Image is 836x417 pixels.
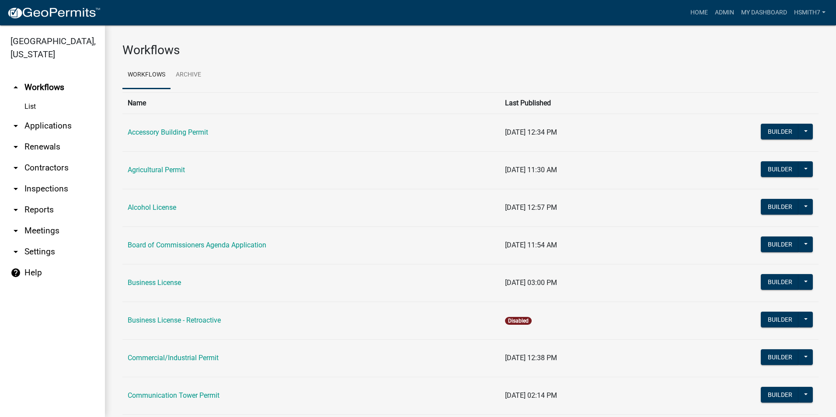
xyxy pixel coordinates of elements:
[761,274,799,290] button: Builder
[505,166,557,174] span: [DATE] 11:30 AM
[128,316,221,324] a: Business License - Retroactive
[761,124,799,139] button: Builder
[128,278,181,287] a: Business License
[761,236,799,252] button: Builder
[128,166,185,174] a: Agricultural Permit
[10,268,21,278] i: help
[10,205,21,215] i: arrow_drop_down
[505,354,557,362] span: [DATE] 12:38 PM
[10,184,21,194] i: arrow_drop_down
[505,241,557,249] span: [DATE] 11:54 AM
[500,92,658,114] th: Last Published
[10,226,21,236] i: arrow_drop_down
[122,92,500,114] th: Name
[761,349,799,365] button: Builder
[505,128,557,136] span: [DATE] 12:34 PM
[128,203,176,212] a: Alcohol License
[128,241,266,249] a: Board of Commissioners Agenda Application
[505,317,532,325] span: Disabled
[122,43,819,58] h3: Workflows
[10,247,21,257] i: arrow_drop_down
[128,354,219,362] a: Commercial/Industrial Permit
[10,163,21,173] i: arrow_drop_down
[128,391,219,400] a: Communication Tower Permit
[10,121,21,131] i: arrow_drop_down
[505,203,557,212] span: [DATE] 12:57 PM
[122,61,171,89] a: Workflows
[505,391,557,400] span: [DATE] 02:14 PM
[128,128,208,136] a: Accessory Building Permit
[761,199,799,215] button: Builder
[687,4,711,21] a: Home
[761,312,799,327] button: Builder
[10,142,21,152] i: arrow_drop_down
[10,82,21,93] i: arrow_drop_up
[171,61,206,89] a: Archive
[711,4,738,21] a: Admin
[761,387,799,403] button: Builder
[761,161,799,177] button: Builder
[738,4,791,21] a: My Dashboard
[505,278,557,287] span: [DATE] 03:00 PM
[791,4,829,21] a: hsmith7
